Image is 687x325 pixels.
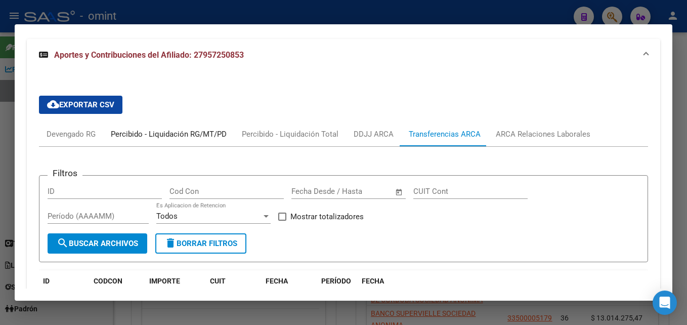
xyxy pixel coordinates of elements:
button: Open calendar [394,186,405,198]
span: Aportes y Contribuciones del Afiliado: 27957250853 [54,50,244,60]
div: Percibido - Liquidación Total [242,129,338,140]
div: Percibido - Liquidación RG/MT/PD [111,129,227,140]
span: PERÍODO [321,277,351,285]
mat-icon: cloud_download [47,98,59,110]
button: Exportar CSV [39,96,122,114]
datatable-header-cell: FECHA PROCESADO [358,270,413,304]
input: End date [333,187,382,196]
h3: Filtros [48,168,82,179]
datatable-header-cell: FECHA RECIBIDO [262,270,317,304]
input: Start date [291,187,324,196]
mat-icon: delete [164,237,177,249]
button: Buscar Archivos [48,233,147,254]
span: CUIT [210,277,226,285]
span: CODCON [94,277,122,285]
span: Borrar Filtros [164,239,237,248]
datatable-header-cell: IMPORTE [145,270,206,304]
span: Exportar CSV [47,100,114,109]
div: DDJJ ARCA [354,129,394,140]
span: Mostrar totalizadores [290,211,364,223]
datatable-header-cell: CODCON [90,270,125,304]
mat-icon: search [57,237,69,249]
span: Todos [156,212,178,221]
datatable-header-cell: ID [39,270,90,304]
span: ID [43,277,50,285]
div: Devengado RG [47,129,96,140]
div: Open Intercom Messenger [653,291,677,315]
span: Buscar Archivos [57,239,138,248]
button: Borrar Filtros [155,233,246,254]
div: Transferencias ARCA [409,129,481,140]
span: IMPORTE [149,277,180,285]
span: FECHA RECIBIDO [266,277,297,297]
mat-expansion-panel-header: Aportes y Contribuciones del Afiliado: 27957250853 [27,39,660,71]
span: FECHA PROCESADO [362,277,403,297]
datatable-header-cell: CUIT [206,270,262,304]
datatable-header-cell: PERÍODO [317,270,358,304]
div: ARCA Relaciones Laborales [496,129,590,140]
